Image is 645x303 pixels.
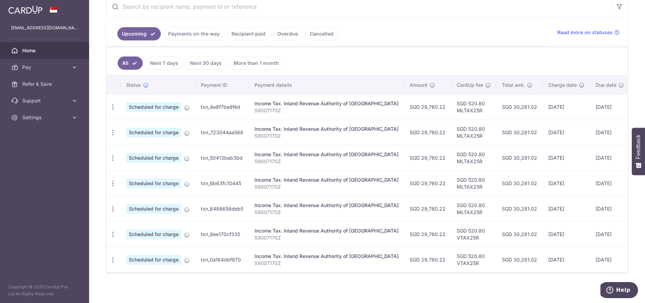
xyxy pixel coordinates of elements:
[145,56,183,70] a: Next 7 days
[22,64,68,71] span: Pay
[126,128,181,137] span: Scheduled for charge
[22,97,68,104] span: Support
[404,120,451,145] td: SGD 29,760.22
[543,196,590,221] td: [DATE]
[195,120,249,145] td: txn_723044aa588
[8,6,42,14] img: CardUp
[186,56,226,70] a: Next 30 days
[496,171,543,196] td: SGD 30,281.02
[502,82,525,89] span: Total amt.
[404,221,451,247] td: SGD 29,760.22
[195,247,249,272] td: txn_0a164dbf970
[451,120,496,145] td: SGD 520.80 MLTAX25R
[22,114,68,121] span: Settings
[229,56,283,70] a: More than 1 month
[404,94,451,120] td: SGD 29,760.22
[195,171,249,196] td: txn_6b63fc10445
[117,27,161,40] a: Upcoming
[126,179,181,188] span: Scheduled for charge
[590,221,630,247] td: [DATE]
[404,145,451,171] td: SGD 29,760.22
[249,76,404,94] th: Payment details
[590,171,630,196] td: [DATE]
[590,94,630,120] td: [DATE]
[451,94,496,120] td: SGD 520.80 MLTAX25R
[635,135,642,159] span: Feedback
[126,153,181,163] span: Scheduled for charge
[126,82,141,89] span: Status
[254,132,399,139] p: S9007170Z
[496,94,543,120] td: SGD 30,281.02
[557,29,620,36] a: Read more on statuses
[496,120,543,145] td: SGD 30,281.02
[543,145,590,171] td: [DATE]
[254,126,399,132] div: Income Tax. Inland Revenue Authority of [GEOGRAPHIC_DATA]
[254,158,399,165] p: S9007170Z
[195,221,249,247] td: txn_9ee170cf335
[254,209,399,216] p: S9007170Z
[126,102,181,112] span: Scheduled for charge
[404,196,451,221] td: SGD 29,760.22
[273,27,302,40] a: Overdue
[254,151,399,158] div: Income Tax. Inland Revenue Authority of [GEOGRAPHIC_DATA]
[404,171,451,196] td: SGD 29,760.22
[451,145,496,171] td: SGD 520.80 MLTAX25R
[126,204,181,214] span: Scheduled for charge
[543,221,590,247] td: [DATE]
[590,120,630,145] td: [DATE]
[195,145,249,171] td: txn_50413bab3bd
[254,234,399,241] p: S9007170Z
[305,27,338,40] a: Cancelled
[543,120,590,145] td: [DATE]
[118,56,143,70] a: All
[126,229,181,239] span: Scheduled for charge
[451,247,496,272] td: SGD 520.80 VTAX25R
[600,282,638,300] iframe: Opens a widget where you can find more information
[164,27,224,40] a: Payments on the way
[557,29,613,36] span: Read more on statuses
[254,107,399,114] p: S9007170Z
[451,171,496,196] td: SGD 520.80 MLTAX25R
[254,183,399,190] p: S9007170Z
[410,82,427,89] span: Amount
[22,81,68,88] span: Refer & Save
[590,247,630,272] td: [DATE]
[596,82,616,89] span: Due date
[404,247,451,272] td: SGD 29,760.22
[22,47,68,54] span: Home
[543,94,590,120] td: [DATE]
[451,221,496,247] td: SGD 520.80 VTAX25R
[496,247,543,272] td: SGD 30,281.02
[548,82,577,89] span: Charge date
[496,196,543,221] td: SGD 30,281.02
[457,82,483,89] span: CardUp fee
[543,247,590,272] td: [DATE]
[496,221,543,247] td: SGD 30,281.02
[195,94,249,120] td: txn_4e8f7be8f4d
[254,227,399,234] div: Income Tax. Inland Revenue Authority of [GEOGRAPHIC_DATA]
[254,100,399,107] div: Income Tax. Inland Revenue Authority of [GEOGRAPHIC_DATA]
[254,260,399,267] p: S9007170Z
[496,145,543,171] td: SGD 30,281.02
[254,253,399,260] div: Income Tax. Inland Revenue Authority of [GEOGRAPHIC_DATA]
[590,196,630,221] td: [DATE]
[632,128,645,175] button: Feedback - Show survey
[254,176,399,183] div: Income Tax. Inland Revenue Authority of [GEOGRAPHIC_DATA]
[11,24,78,31] p: [EMAIL_ADDRESS][DOMAIN_NAME]
[195,76,249,94] th: Payment ID
[195,196,249,221] td: txn_6488658deb5
[543,171,590,196] td: [DATE]
[254,202,399,209] div: Income Tax. Inland Revenue Authority of [GEOGRAPHIC_DATA]
[126,255,181,265] span: Scheduled for charge
[451,196,496,221] td: SGD 520.80 MLTAX25R
[227,27,270,40] a: Recipient paid
[590,145,630,171] td: [DATE]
